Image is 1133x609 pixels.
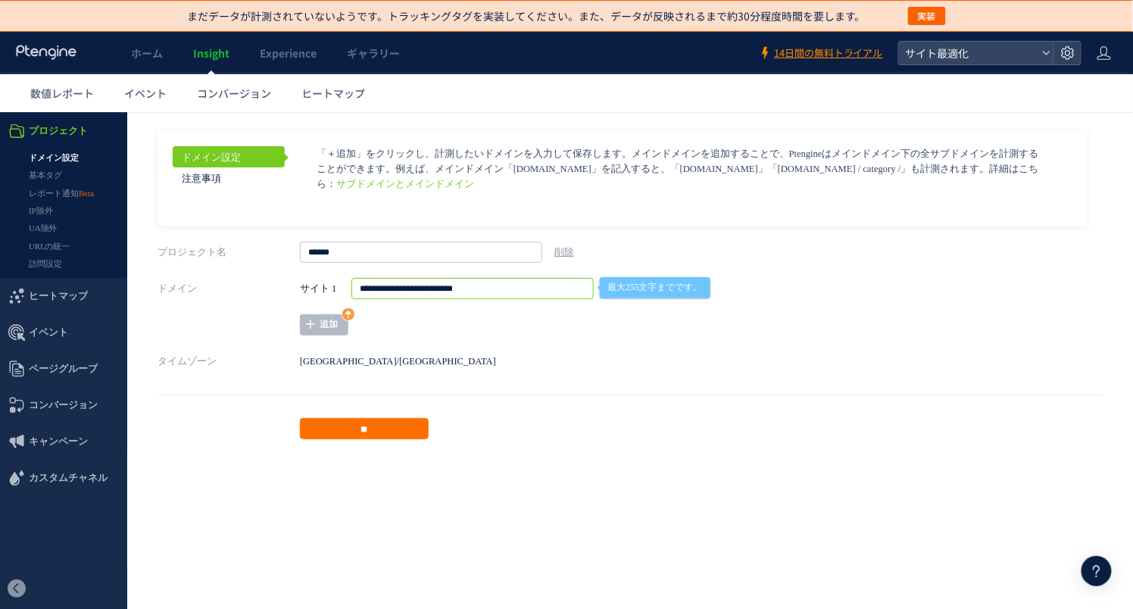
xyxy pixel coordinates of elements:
span: キャンペーン [29,311,88,348]
span: [GEOGRAPHIC_DATA]/[GEOGRAPHIC_DATA] [300,244,496,255]
span: カスタムチャネル [29,348,108,384]
span: プロジェクト [29,1,88,37]
span: ギャラリー [347,45,400,61]
span: 数値レポート [30,86,94,101]
span: ホーム [131,45,163,61]
label: ドメイン [158,166,300,187]
a: 14日間の無料トライアル [759,46,883,61]
span: Experience [260,45,317,61]
span: イベント [124,86,167,101]
span: 14日間の無料トライアル [774,46,883,61]
strong: サイト 1 [300,166,336,187]
label: タイムゾーン [158,239,300,260]
a: 注意事項 [173,55,285,77]
span: 最大255文字までです。 [600,165,710,186]
a: ドメイン設定 [173,34,285,55]
span: Insight [193,45,229,61]
p: まだデータが計測されていないようです。トラッキングタグを実装してください。また、データが反映されるまで約30分程度時間を要します。 [187,8,866,23]
span: コンバージョン [29,275,98,311]
span: 実装 [918,7,936,25]
button: 実装 [908,7,946,25]
a: サブドメインとメインドメイン [336,67,474,77]
a: 削除 [554,135,574,145]
span: ページグループ [29,239,98,275]
span: ヒートマップ [301,86,365,101]
label: プロジェクト名 [158,130,300,151]
p: 「＋追加」をクリックし、計測したいドメインを入力して保存します。メインドメインを追加することで、Ptengineはメインドメイン下の全サブドメインを計測することができます。例えば、メインドメイン... [317,34,1047,80]
a: 追加 [300,202,348,223]
span: コンバージョン [197,86,271,101]
span: イベント [29,202,68,239]
span: サイト最適化 [901,42,1036,64]
span: ヒートマップ [29,166,88,202]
